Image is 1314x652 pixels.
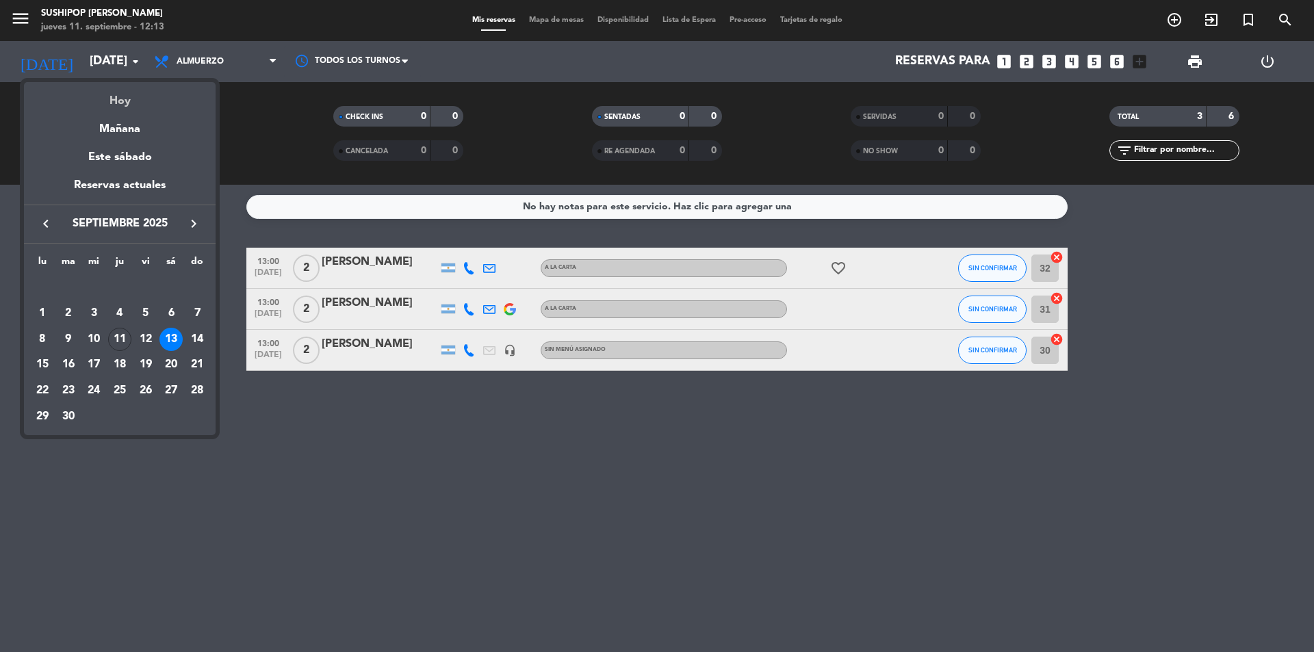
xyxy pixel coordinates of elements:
[81,352,107,378] td: 17 de septiembre de 2025
[82,379,105,402] div: 24
[57,379,80,402] div: 23
[134,302,157,325] div: 5
[82,302,105,325] div: 3
[108,328,131,351] div: 11
[107,300,133,326] td: 4 de septiembre de 2025
[82,328,105,351] div: 10
[159,254,185,275] th: sábado
[81,300,107,326] td: 3 de septiembre de 2025
[181,215,206,233] button: keyboard_arrow_right
[159,378,185,404] td: 27 de septiembre de 2025
[185,328,209,351] div: 14
[159,300,185,326] td: 6 de septiembre de 2025
[24,177,216,205] div: Reservas actuales
[31,302,54,325] div: 1
[108,379,131,402] div: 25
[159,302,183,325] div: 6
[55,404,81,430] td: 30 de septiembre de 2025
[57,302,80,325] div: 2
[184,352,210,378] td: 21 de septiembre de 2025
[29,378,55,404] td: 22 de septiembre de 2025
[134,328,157,351] div: 12
[184,254,210,275] th: domingo
[57,353,80,376] div: 16
[81,326,107,352] td: 10 de septiembre de 2025
[34,215,58,233] button: keyboard_arrow_left
[134,353,157,376] div: 19
[184,326,210,352] td: 14 de septiembre de 2025
[107,326,133,352] td: 11 de septiembre de 2025
[107,254,133,275] th: jueves
[55,352,81,378] td: 16 de septiembre de 2025
[184,378,210,404] td: 28 de septiembre de 2025
[108,302,131,325] div: 4
[107,352,133,378] td: 18 de septiembre de 2025
[29,404,55,430] td: 29 de septiembre de 2025
[55,378,81,404] td: 23 de septiembre de 2025
[133,254,159,275] th: viernes
[82,353,105,376] div: 17
[31,328,54,351] div: 8
[58,215,181,233] span: septiembre 2025
[133,352,159,378] td: 19 de septiembre de 2025
[81,378,107,404] td: 24 de septiembre de 2025
[133,300,159,326] td: 5 de septiembre de 2025
[29,326,55,352] td: 8 de septiembre de 2025
[55,300,81,326] td: 2 de septiembre de 2025
[185,302,209,325] div: 7
[55,254,81,275] th: martes
[185,216,202,232] i: keyboard_arrow_right
[29,254,55,275] th: lunes
[159,352,185,378] td: 20 de septiembre de 2025
[133,326,159,352] td: 12 de septiembre de 2025
[31,353,54,376] div: 15
[108,353,131,376] div: 18
[29,274,210,300] td: SEP.
[134,379,157,402] div: 26
[29,352,55,378] td: 15 de septiembre de 2025
[107,378,133,404] td: 25 de septiembre de 2025
[38,216,54,232] i: keyboard_arrow_left
[24,110,216,138] div: Mañana
[24,138,216,177] div: Este sábado
[159,326,185,352] td: 13 de septiembre de 2025
[55,326,81,352] td: 9 de septiembre de 2025
[184,300,210,326] td: 7 de septiembre de 2025
[159,353,183,376] div: 20
[57,328,80,351] div: 9
[133,378,159,404] td: 26 de septiembre de 2025
[29,300,55,326] td: 1 de septiembre de 2025
[159,328,183,351] div: 13
[185,379,209,402] div: 28
[57,405,80,428] div: 30
[24,82,216,110] div: Hoy
[159,379,183,402] div: 27
[31,405,54,428] div: 29
[81,254,107,275] th: miércoles
[31,379,54,402] div: 22
[185,353,209,376] div: 21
